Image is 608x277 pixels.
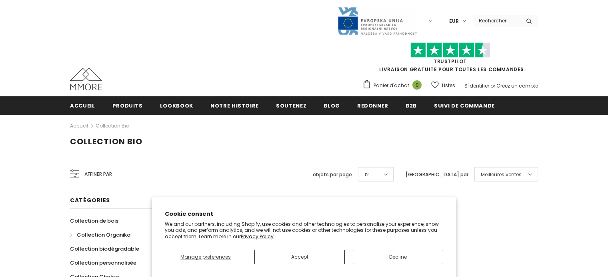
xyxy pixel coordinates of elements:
[241,233,274,240] a: Privacy Policy
[410,42,490,58] img: Faites confiance aux étoiles pilotes
[364,171,369,179] span: 12
[70,121,88,131] a: Accueil
[165,221,443,240] p: We and our partners, including Shopify, use cookies and other technologies to personalize your ex...
[357,96,388,114] a: Redonner
[77,231,130,239] span: Collection Organika
[165,210,443,218] h2: Cookie consent
[362,46,538,73] span: LIVRAISON GRATUITE POUR TOUTES LES COMMANDES
[70,259,136,267] span: Collection personnalisée
[70,196,110,204] span: Catégories
[337,17,417,24] a: Javni Razpis
[276,96,306,114] a: soutenez
[449,17,459,25] span: EUR
[276,102,306,110] span: soutenez
[431,78,455,92] a: Listes
[434,58,467,65] a: TrustPilot
[84,170,112,179] span: Affiner par
[434,102,495,110] span: Suivi de commande
[160,96,193,114] a: Lookbook
[324,102,340,110] span: Blog
[70,214,118,228] a: Collection de bois
[412,80,422,90] span: 0
[112,102,143,110] span: Produits
[496,82,538,89] a: Créez un compte
[406,171,468,179] label: [GEOGRAPHIC_DATA] par
[481,171,522,179] span: Meilleures ventes
[210,96,259,114] a: Notre histoire
[70,217,118,225] span: Collection de bois
[70,228,130,242] a: Collection Organika
[442,82,455,90] span: Listes
[324,96,340,114] a: Blog
[464,82,489,89] a: S'identifier
[490,82,495,89] span: or
[112,96,143,114] a: Produits
[353,250,443,264] button: Decline
[406,96,417,114] a: B2B
[70,242,139,256] a: Collection biodégradable
[434,96,495,114] a: Suivi de commande
[254,250,345,264] button: Accept
[70,245,139,253] span: Collection biodégradable
[70,256,136,270] a: Collection personnalisée
[362,80,426,92] a: Panier d'achat 0
[70,96,95,114] a: Accueil
[96,122,129,129] a: Collection Bio
[70,102,95,110] span: Accueil
[70,68,102,90] img: Cas MMORE
[160,102,193,110] span: Lookbook
[337,6,417,36] img: Javni Razpis
[165,250,246,264] button: Manage preferences
[474,15,520,26] input: Search Site
[70,136,142,147] span: Collection Bio
[406,102,417,110] span: B2B
[313,171,352,179] label: objets par page
[357,102,388,110] span: Redonner
[180,253,231,260] span: Manage preferences
[210,102,259,110] span: Notre histoire
[374,82,409,90] span: Panier d'achat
